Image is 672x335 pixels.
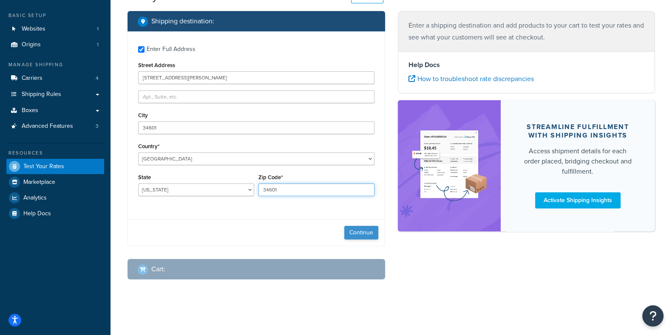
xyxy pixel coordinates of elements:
[6,12,104,19] div: Basic Setup
[138,112,148,118] label: City
[6,206,104,221] a: Help Docs
[22,107,38,114] span: Boxes
[23,210,51,217] span: Help Docs
[22,91,61,98] span: Shipping Rules
[23,194,47,202] span: Analytics
[6,21,104,37] a: Websites1
[22,123,73,130] span: Advanced Features
[408,74,534,84] a: How to troubleshoot rate discrepancies
[521,146,635,177] div: Access shipment details for each order placed, bridging checkout and fulfillment.
[6,118,104,134] a: Advanced Features3
[97,25,99,33] span: 1
[344,226,378,239] button: Continue
[6,103,104,118] a: Boxes
[22,41,41,48] span: Origins
[138,143,159,149] label: Country*
[6,159,104,174] a: Test Your Rates
[138,174,151,180] label: State
[22,75,43,82] span: Carriers
[138,46,145,53] input: Enter Full Address
[151,265,165,273] h2: Cart :
[6,21,104,37] li: Websites
[151,17,214,25] h2: Shipping destination :
[138,90,374,103] input: Apt., Suite, etc.
[411,113,488,218] img: feature-image-si-e24932ea9b9fcd0ff835db86be1ff8d589347e8876e1638d903ea230a36726be.png
[6,149,104,157] div: Resources
[6,70,104,86] li: Carriers
[408,60,645,70] h4: Help Docs
[6,118,104,134] li: Advanced Features
[96,123,99,130] span: 3
[96,75,99,82] span: 4
[642,305,663,327] button: Open Resource Center
[6,37,104,53] li: Origins
[408,20,645,43] p: Enter a shipping destination and add products to your cart to test your rates and see what your c...
[535,192,621,208] a: Activate Shipping Insights
[147,43,196,55] div: Enter Full Address
[22,25,45,33] span: Websites
[6,87,104,102] a: Shipping Rules
[6,37,104,53] a: Origins1
[6,70,104,86] a: Carriers4
[6,190,104,206] a: Analytics
[258,174,283,180] label: Zip Code*
[6,175,104,190] a: Marketplace
[6,61,104,68] div: Manage Shipping
[138,62,175,68] label: Street Address
[23,163,64,170] span: Test Your Rates
[97,41,99,48] span: 1
[23,179,55,186] span: Marketplace
[521,123,635,140] div: Streamline Fulfillment with Shipping Insights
